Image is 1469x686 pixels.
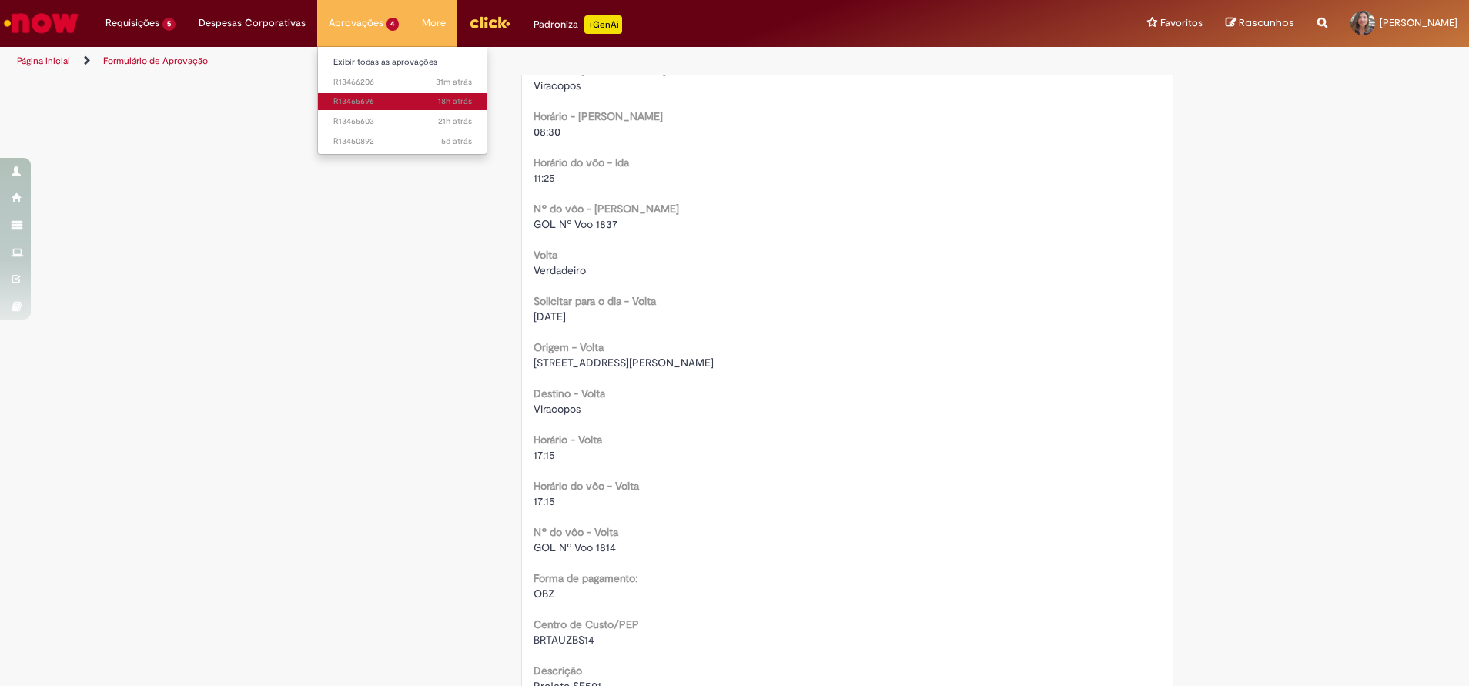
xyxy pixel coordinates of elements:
b: Descrição [534,664,582,678]
b: Forma de pagamento: [534,571,637,585]
span: Favoritos [1160,15,1203,31]
span: 5 [162,18,176,31]
span: More [422,15,446,31]
a: Página inicial [17,55,70,67]
time: 01/09/2025 08:13:55 [436,76,472,88]
b: Horário - [PERSON_NAME] [534,109,663,123]
a: Aberto R13450892 : [318,133,487,150]
span: Viracopos [534,402,581,416]
span: Aprovações [329,15,383,31]
span: 17:15 [534,448,555,462]
span: Requisições [105,15,159,31]
span: [PERSON_NAME] [1380,16,1457,29]
img: ServiceNow [2,8,81,38]
a: Exibir todas as aprovações [318,54,487,71]
span: GOL Nº Voo 1814 [534,540,616,554]
span: 08:30 [534,125,560,139]
a: Aberto R13465603 : [318,113,487,130]
b: Centro de Custo/PEP [534,617,639,631]
a: Rascunhos [1226,16,1294,31]
span: 11:25 [534,171,555,185]
time: 31/08/2025 14:22:09 [438,95,472,107]
img: click_logo_yellow_360x200.png [469,11,510,34]
time: 27/08/2025 09:07:03 [441,136,472,147]
span: R13465603 [333,115,472,128]
span: Verdadeiro [534,263,586,277]
b: Origem - Volta [534,340,604,354]
b: Nº do vôo - Volta [534,525,618,539]
span: 31m atrás [436,76,472,88]
b: Horário do vôo - Volta [534,479,639,493]
span: 17:15 [534,494,555,508]
p: +GenAi [584,15,622,34]
span: R13465696 [333,95,472,108]
span: [STREET_ADDRESS][PERSON_NAME] [534,356,714,370]
a: Aberto R13466206 : [318,74,487,91]
span: [DATE] [534,310,566,323]
b: Destino - Volta [534,387,605,400]
a: Formulário de Aprovação [103,55,208,67]
b: Horário - Volta [534,433,602,447]
span: Viracopos [534,79,581,92]
span: 4 [386,18,400,31]
span: R13466206 [333,76,472,89]
span: GOL Nº Voo 1837 [534,217,617,231]
b: Nº do vôo - [PERSON_NAME] [534,202,679,216]
b: Volta [534,248,557,262]
time: 31/08/2025 11:39:21 [438,115,472,127]
span: BRTAUZBS14 [534,633,594,647]
span: 5d atrás [441,136,472,147]
div: Padroniza [534,15,622,34]
b: Solicitar para o dia - Volta [534,294,656,308]
ul: Aprovações [317,46,488,155]
b: Horário do vôo - Ida [534,156,629,169]
ul: Trilhas de página [12,47,968,75]
a: Aberto R13465696 : [318,93,487,110]
span: Despesas Corporativas [199,15,306,31]
span: OBZ [534,587,554,601]
span: 21h atrás [438,115,472,127]
span: 18h atrás [438,95,472,107]
span: Rascunhos [1239,15,1294,30]
span: R13450892 [333,136,472,148]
